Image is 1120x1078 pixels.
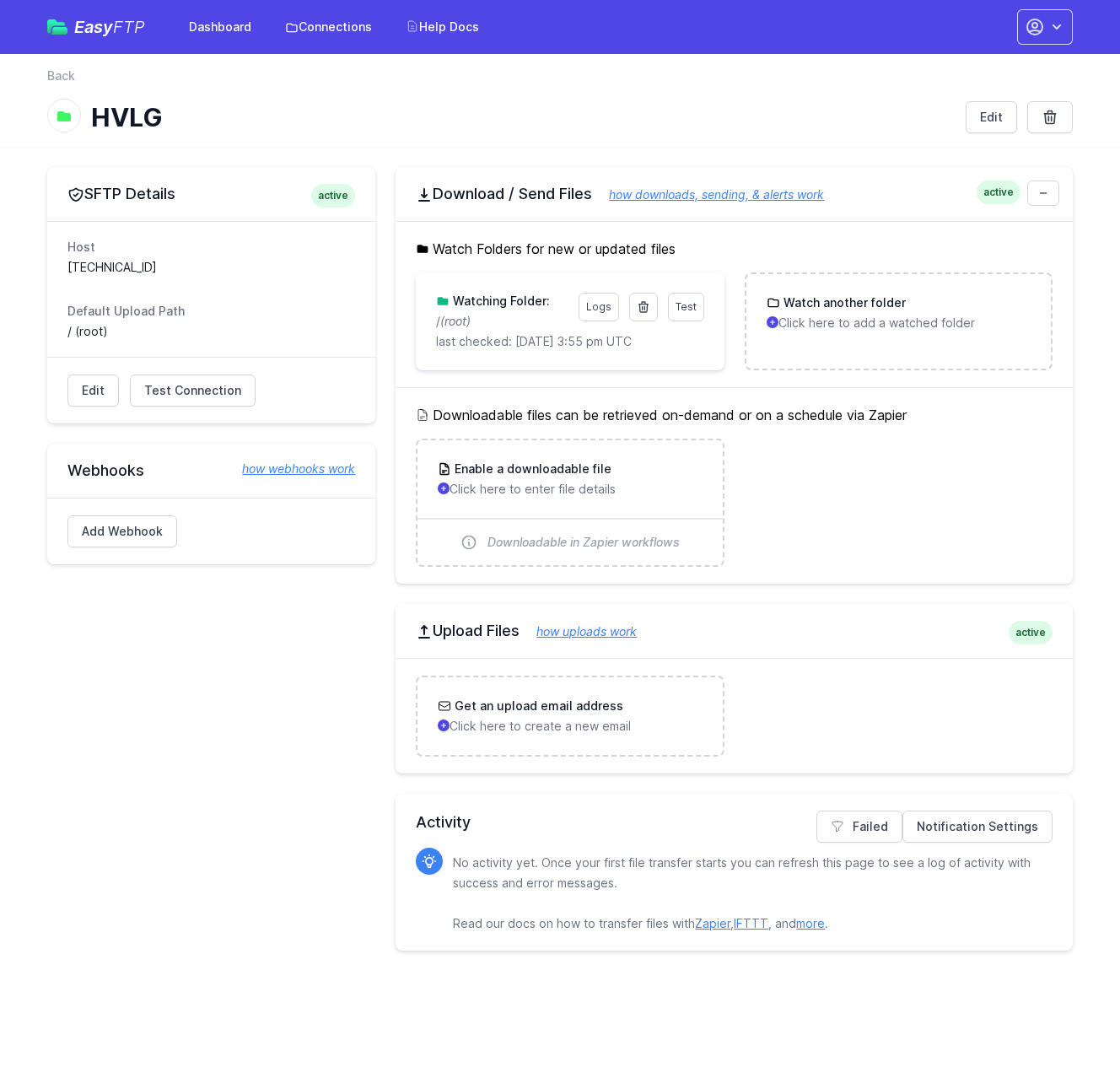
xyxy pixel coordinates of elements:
[67,184,355,204] h2: SFTP Details
[47,67,75,84] a: Back
[902,811,1053,843] a: Notification Settings
[144,382,241,399] span: Test Connection
[396,12,489,42] a: Help Docs
[436,333,703,350] p: last checked: [DATE] 3:55 pm UTC
[695,916,730,930] a: Zapier
[74,19,145,35] span: Easy
[592,187,824,202] a: how downloads, sending, & alerts work
[130,375,256,407] a: Test Connection
[453,853,1039,934] p: No activity yet. Once your first file transfer starts you can refresh this page to see a log of a...
[416,811,1053,834] h2: Activity
[47,19,67,35] img: easyftp_logo.png
[225,461,355,477] a: how webhooks work
[438,718,702,735] p: Click here to create a new email
[436,313,568,330] p: /
[67,461,355,481] h2: Webhooks
[67,259,355,276] dd: [TECHNICAL_ID]
[579,293,619,321] a: Logs
[451,698,623,714] h3: Get an upload email address
[67,303,355,320] dt: Default Upload Path
[275,12,382,42] a: Connections
[746,274,1051,352] a: Watch another folder Click here to add a watched folder
[451,461,611,477] h3: Enable a downloadable file
[487,534,680,551] span: Downloadable in Zapier workflows
[520,624,637,639] a: how uploads work
[417,677,722,755] a: Get an upload email address Click here to create a new email
[67,375,119,407] a: Edit
[966,101,1017,133] a: Edit
[67,239,355,256] dt: Host
[416,184,1053,204] h2: Download / Send Files
[416,239,1053,259] h5: Watch Folders for new or updated files
[450,293,550,310] h3: Watching Folder:
[440,314,471,328] i: (root)
[47,19,145,35] a: EasyFTP
[91,102,952,132] h1: HVLG
[417,440,722,565] a: Enable a downloadable file Click here to enter file details Downloadable in Zapier workflows
[67,515,177,547] a: Add Webhook
[977,181,1020,204] span: active
[676,300,697,313] span: Test
[816,811,902,843] a: Failed
[780,294,906,311] h3: Watch another folder
[416,405,1053,425] h5: Downloadable files can be retrieved on-demand or on a schedule via Zapier
[1009,621,1053,644] span: active
[767,315,1031,331] p: Click here to add a watched folder
[179,12,261,42] a: Dashboard
[796,916,825,930] a: more
[113,17,145,37] span: FTP
[416,621,1053,641] h2: Upload Files
[438,481,702,498] p: Click here to enter file details
[47,67,1073,94] nav: Breadcrumb
[734,916,768,930] a: IFTTT
[311,184,355,208] span: active
[67,323,355,340] dd: / (root)
[668,293,704,321] a: Test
